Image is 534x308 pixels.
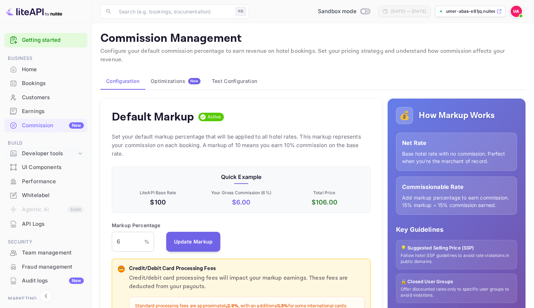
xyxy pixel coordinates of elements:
div: ⌘K [236,7,246,16]
p: Set your default markup percentage that will be applied to all hotel rates. This markup represent... [112,133,371,158]
div: Getting started [4,33,87,47]
img: LiteAPI logo [6,6,62,17]
div: Optimizations [151,78,201,84]
div: Developer tools [4,147,87,160]
a: UI Components [4,161,87,174]
input: Search (e.g. bookings, documentation) [115,4,233,18]
p: 💡 Suggested Selling Price (SSP) [401,245,512,252]
div: Fraud management [4,260,87,274]
p: 🔒 Closed User Groups [401,278,512,285]
a: Whitelabel [4,189,87,202]
p: Quick Example [118,173,365,181]
a: API Logs [4,217,87,230]
span: Security [4,238,87,246]
p: Commissionable Rate [402,183,511,191]
p: $100 [118,197,198,207]
p: Total Price [284,190,365,196]
h5: How Markup Works [419,110,495,121]
div: Whitelabel [4,189,87,202]
a: Getting started [22,36,84,44]
span: Business [4,55,87,62]
div: UI Components [22,163,84,172]
div: UI Components [4,161,87,174]
div: Customers [22,94,84,102]
p: 💳 [118,266,124,272]
p: Add markup percentage to earn commission. 15% markup = 15% commission earned. [402,194,511,209]
a: CommissionNew [4,119,87,132]
div: Earnings [22,107,84,116]
div: Audit logs [22,277,84,285]
div: Commission [22,122,84,130]
h4: Default Markup [112,110,194,124]
button: Configuration [100,73,145,90]
p: Markup Percentage [112,222,161,229]
div: API Logs [22,220,84,228]
a: Bookings [4,77,87,90]
a: Audit logsNew [4,274,87,287]
div: Fraud management [22,263,84,271]
p: % [144,238,149,245]
p: umer-abas-e81jq.nuitee... [446,8,495,15]
div: New [69,278,84,284]
button: Update Markup [166,232,221,252]
div: Team management [22,249,84,257]
p: Key Guidelines [396,225,517,234]
div: [DATE] — [DATE] [391,8,426,15]
a: Performance [4,175,87,188]
div: Bookings [22,79,84,88]
div: Switch to Production mode [315,7,373,16]
p: Your Gross Commission ( 6 %) [201,190,281,196]
p: Configure your default commission percentage to earn revenue on hotel bookings. Set your pricing ... [100,47,526,64]
div: New [69,122,84,129]
span: Marketing [4,295,87,303]
span: Active [205,113,224,121]
div: Developer tools [22,150,77,158]
button: Collapse navigation [40,290,52,302]
p: Credit/Debit Card Processing Fees [129,265,365,273]
a: Customers [4,91,87,104]
p: $ 6.00 [201,197,281,207]
a: Home [4,63,87,76]
a: Fraud management [4,260,87,273]
p: Commission Management [100,32,526,46]
input: 0 [112,232,144,252]
p: Base hotel rate with no commission. Perfect when you're the merchant of record. [402,150,511,165]
a: Team management [4,246,87,259]
p: Offer discounted rates only to specific user groups to avoid violations. [401,286,512,298]
div: Performance [22,178,84,186]
span: Sandbox mode [318,7,356,16]
p: LiteAPI Base Rate [118,190,198,196]
a: Earnings [4,105,87,118]
span: New [188,79,201,83]
div: Whitelabel [22,191,84,200]
div: API Logs [4,217,87,231]
div: Earnings [4,105,87,118]
div: Home [22,66,84,74]
button: Test Configuration [206,73,263,90]
p: Net Rate [402,139,511,147]
p: Credit/debit card processing fees will impact your markup earnings. These fees are deducted from ... [129,274,365,291]
p: $ 106.00 [284,197,365,207]
img: Umer Abas [511,6,522,17]
span: Build [4,139,87,147]
p: 💰 [399,109,410,122]
p: Follow hotel SSP guidelines to avoid rate violations in public domains. [401,253,512,265]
